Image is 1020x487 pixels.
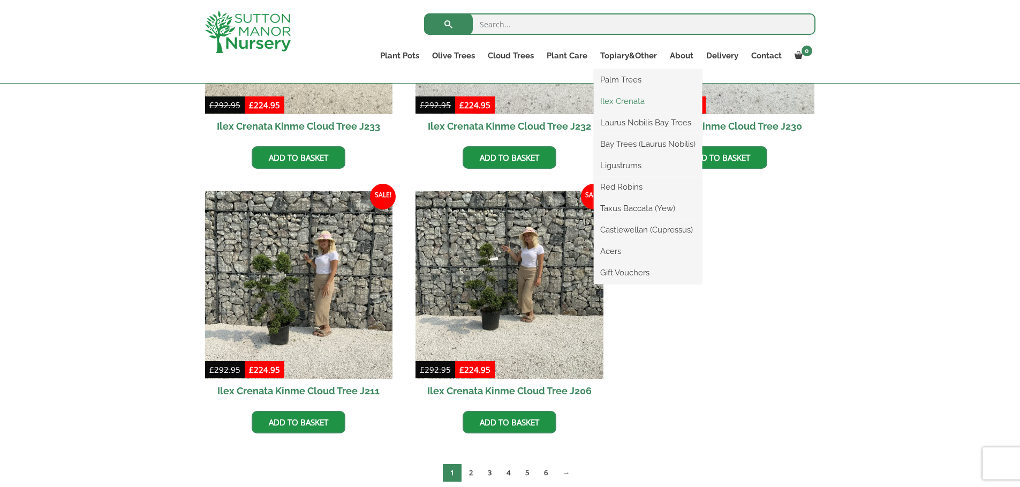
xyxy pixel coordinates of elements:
[537,464,555,482] a: Page 6
[594,115,702,131] a: Laurus Nobilis Bay Trees
[700,48,745,63] a: Delivery
[459,100,490,110] bdi: 224.95
[459,364,464,375] span: £
[252,411,345,433] a: Add to basket: “Ilex Crenata Kinme Cloud Tree J211”
[663,48,700,63] a: About
[594,265,702,281] a: Gift Vouchers
[205,11,291,53] img: logo
[420,364,451,375] bdi: 292.95
[205,463,815,486] nav: Product Pagination
[209,100,240,110] bdi: 292.95
[463,411,556,433] a: Add to basket: “Ilex Crenata Kinme Cloud Tree J206”
[481,48,540,63] a: Cloud Trees
[594,48,663,63] a: Topiary&Other
[594,200,702,216] a: Taxus Baccata (Yew)
[249,364,280,375] bdi: 224.95
[249,364,254,375] span: £
[374,48,426,63] a: Plant Pots
[209,364,214,375] span: £
[594,93,702,109] a: Ilex Crenata
[205,114,393,138] h2: Ilex Crenata Kinme Cloud Tree J233
[415,191,603,379] img: Ilex Crenata Kinme Cloud Tree J206
[788,48,815,63] a: 0
[459,364,490,375] bdi: 224.95
[581,184,607,209] span: Sale!
[420,364,425,375] span: £
[415,114,603,138] h2: Ilex Crenata Kinme Cloud Tree J232
[745,48,788,63] a: Contact
[594,158,702,174] a: Ligustrums
[205,191,393,403] a: Sale! Ilex Crenata Kinme Cloud Tree J211
[499,464,518,482] a: Page 4
[594,72,702,88] a: Palm Trees
[426,48,481,63] a: Olive Trees
[463,146,556,169] a: Add to basket: “Ilex Crenata Kinme Cloud Tree J232”
[252,146,345,169] a: Add to basket: “Ilex Crenata Kinme Cloud Tree J233”
[480,464,499,482] a: Page 3
[518,464,537,482] a: Page 5
[420,100,451,110] bdi: 292.95
[459,100,464,110] span: £
[209,364,240,375] bdi: 292.95
[674,146,767,169] a: Add to basket: “Ilex Crenata Kinme Cloud Tree J230”
[209,100,214,110] span: £
[415,379,603,403] h2: Ilex Crenata Kinme Cloud Tree J206
[594,179,702,195] a: Red Robins
[205,191,393,379] img: Ilex Crenata Kinme Cloud Tree J211
[540,48,594,63] a: Plant Care
[370,184,396,209] span: Sale!
[626,114,814,138] h2: Ilex Crenata Kinme Cloud Tree J230
[594,243,702,259] a: Acers
[424,13,815,35] input: Search...
[205,379,393,403] h2: Ilex Crenata Kinme Cloud Tree J211
[249,100,254,110] span: £
[443,464,462,482] span: Page 1
[555,464,577,482] a: →
[420,100,425,110] span: £
[249,100,280,110] bdi: 224.95
[462,464,480,482] a: Page 2
[415,191,603,403] a: Sale! Ilex Crenata Kinme Cloud Tree J206
[594,222,702,238] a: Castlewellan (Cupressus)
[594,136,702,152] a: Bay Trees (Laurus Nobilis)
[802,46,812,56] span: 0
